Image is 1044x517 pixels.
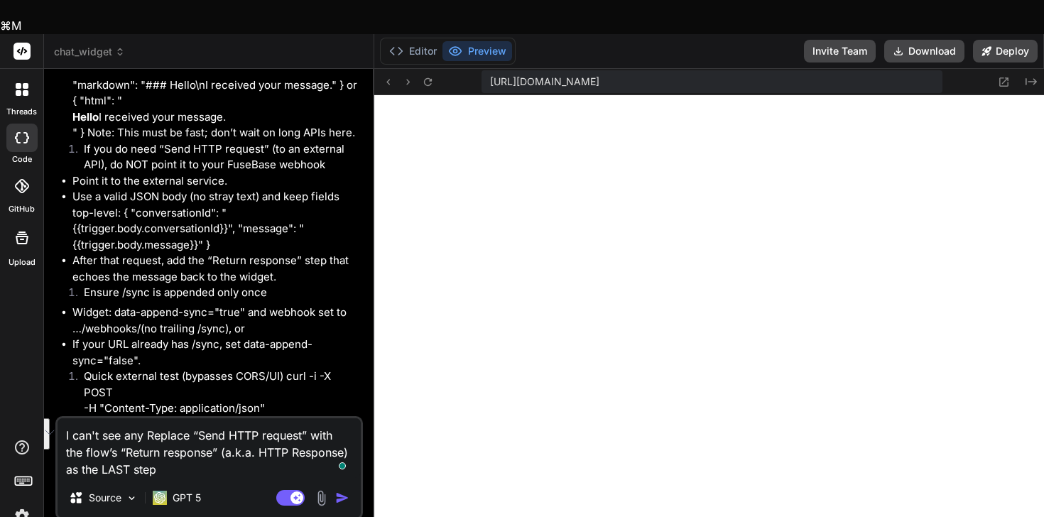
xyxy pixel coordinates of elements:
img: Pick Models [126,492,138,504]
p: I received your message. [72,109,360,126]
img: icon [335,491,349,505]
li: Ensure /sync is appended only once [72,285,360,305]
button: Editor [384,41,442,61]
button: Preview [442,41,512,61]
button: Deploy [973,40,1038,62]
li: If you do need “Send HTTP request” (to an external API), do NOT point it to your FuseBase webhook [72,141,360,173]
p: Source [89,491,121,505]
li: Quick external test (bypasses CORS/UI) curl -i -X POST -H "Content-Type: application/json" <YOUR_... [72,369,360,481]
span: chat_widget [54,45,125,59]
label: code [12,153,32,165]
img: attachment [313,490,330,506]
label: GitHub [9,203,35,215]
li: Use a valid JSON body (no stray text) and keep fields top-level: { "conversationId": "{{trigger.b... [72,189,360,253]
label: Upload [9,256,36,268]
button: Invite Team [804,40,876,62]
li: If your URL already has /sync, set data-append-sync="false". [72,337,360,369]
textarea: To enrich screen reader interactions, please activate Accessibility in Grammarly extension settings [58,418,361,478]
button: Download [884,40,964,62]
img: GPT 5 [153,491,167,505]
li: After that request, add the “Return response” step that echoes the message back to the widget. [72,253,360,285]
label: threads [6,106,37,118]
span: [URL][DOMAIN_NAME] [490,75,599,89]
strong: Hello [72,110,99,124]
p: GPT 5 [173,491,201,505]
li: Point it to the external service. [72,173,360,190]
id: (no trailing /sync), or [141,322,245,335]
li: Widget: data-append-sync="true" and webhook set to …/webhooks/ [72,305,360,337]
li: Body (pick one): { "response": "Test Received" } or { "markdown": "### Hello\nI received your mes... [72,61,360,141]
